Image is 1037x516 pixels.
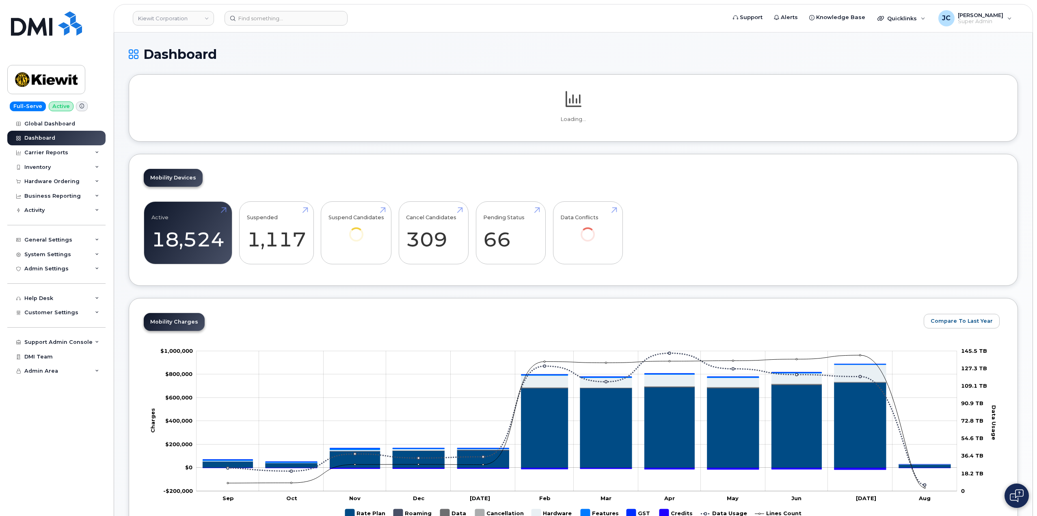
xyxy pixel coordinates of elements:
tspan: Nov [349,495,361,501]
tspan: 0 [961,488,965,494]
a: Suspend Candidates [328,206,384,253]
tspan: $400,000 [165,418,192,424]
tspan: 18.2 TB [961,470,983,477]
tspan: May [727,495,739,501]
h1: Dashboard [129,47,1018,61]
tspan: Oct [286,495,297,501]
a: Cancel Candidates 309 [406,206,461,260]
a: Mobility Charges [144,313,205,331]
tspan: Dec [413,495,425,501]
tspan: Charges [149,408,156,433]
tspan: $800,000 [165,371,192,378]
tspan: $200,000 [165,441,192,447]
tspan: $0 [185,464,192,471]
a: Mobility Devices [144,169,203,187]
tspan: Mar [601,495,611,501]
span: Compare To Last Year [931,317,993,325]
tspan: 145.5 TB [961,348,987,354]
tspan: 54.6 TB [961,435,983,442]
tspan: 90.9 TB [961,400,983,406]
img: Open chat [1010,489,1024,502]
button: Compare To Last Year [924,314,1000,328]
tspan: [DATE] [856,495,876,501]
a: Active 18,524 [151,206,225,260]
g: Credits [203,468,951,470]
tspan: 36.4 TB [961,453,983,459]
tspan: Aug [918,495,931,501]
g: $0 [165,394,192,401]
a: Pending Status 66 [483,206,538,260]
a: Data Conflicts [560,206,615,253]
a: Suspended 1,117 [247,206,306,260]
tspan: $600,000 [165,394,192,401]
g: $0 [165,441,192,447]
g: $0 [163,488,193,494]
g: $0 [165,418,192,424]
tspan: Jun [791,495,802,501]
p: Loading... [144,116,1003,123]
g: Features [203,364,951,464]
g: $0 [160,348,193,354]
tspan: Sep [223,495,234,501]
tspan: Apr [664,495,675,501]
tspan: -$200,000 [163,488,193,494]
tspan: Data Usage [991,405,997,440]
tspan: 109.1 TB [961,382,987,389]
tspan: [DATE] [470,495,490,501]
tspan: Feb [539,495,551,501]
g: $0 [165,371,192,378]
tspan: 127.3 TB [961,365,987,371]
tspan: 72.8 TB [961,418,983,424]
tspan: $1,000,000 [160,348,193,354]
